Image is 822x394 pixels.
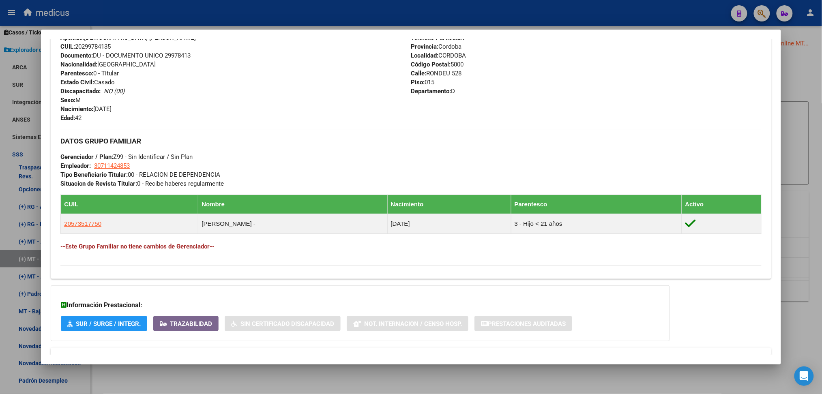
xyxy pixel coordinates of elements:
span: 30711424853 [94,162,130,169]
span: SUR / SURGE / INTEGR. [76,320,141,328]
strong: Provincia: [411,43,438,50]
i: NO (00) [104,88,124,95]
span: 00 - RELACION DE DEPENDENCIA [60,171,220,178]
span: 0 - Recibe haberes regularmente [60,180,224,187]
span: DU - DOCUMENTO UNICO 29978413 [60,52,191,59]
span: RONDEU 528 [411,70,461,77]
span: Z99 - Sin Identificar / Sin Plan [60,153,193,161]
span: D [411,88,455,95]
th: CUIL [61,195,198,214]
th: Nacimiento [387,195,511,214]
button: Trazabilidad [153,316,219,331]
span: Not. Internacion / Censo Hosp. [364,320,462,328]
strong: Departamento: [411,88,451,95]
span: 0 - Titular [60,70,119,77]
strong: Documento: [60,52,93,59]
span: 20299784135 [60,43,111,50]
button: Sin Certificado Discapacidad [225,316,341,331]
strong: Piso: [411,79,425,86]
strong: Discapacitado: [60,88,101,95]
span: Prestaciones Auditadas [488,320,566,328]
strong: Situacion de Revista Titular: [60,180,137,187]
td: [DATE] [387,214,511,234]
button: Not. Internacion / Censo Hosp. [347,316,468,331]
strong: Gerenciador / Plan: [60,153,113,161]
h4: --Este Grupo Familiar no tiene cambios de Gerenciador-- [60,242,761,251]
strong: Estado Civil: [60,79,94,86]
span: CORDOBA [411,52,466,59]
span: Cordoba [411,43,461,50]
strong: Empleador: [60,162,91,169]
span: [GEOGRAPHIC_DATA] [60,61,156,68]
strong: Calle: [411,70,426,77]
strong: CUIL: [60,43,75,50]
strong: Edad: [60,114,75,122]
span: 015 [411,79,434,86]
h3: DATOS GRUPO FAMILIAR [60,137,761,146]
span: 5000 [411,61,464,68]
mat-expansion-panel-header: Aportes y Contribuciones del Afiliado: 20299784135 [51,348,771,374]
h3: Información Prestacional: [61,300,660,310]
span: [DATE] [60,105,112,113]
td: [PERSON_NAME] - [198,214,387,234]
span: 42 [60,114,82,122]
span: 20573517750 [64,220,101,227]
strong: Tipo Beneficiario Titular: [60,171,128,178]
span: Trazabilidad [170,320,212,328]
strong: Nacionalidad: [60,61,97,68]
th: Parentesco [511,195,682,214]
strong: Código Postal: [411,61,451,68]
button: SUR / SURGE / INTEGR. [61,316,147,331]
span: Casado [60,79,115,86]
span: M [60,96,81,104]
th: Nombre [198,195,387,214]
strong: Nacimiento: [60,105,93,113]
button: Prestaciones Auditadas [474,316,572,331]
th: Activo [682,195,761,214]
strong: Sexo: [60,96,75,104]
span: Sin Certificado Discapacidad [240,320,334,328]
strong: Parentesco: [60,70,93,77]
div: Open Intercom Messenger [794,366,814,386]
strong: Localidad: [411,52,438,59]
td: 3 - Hijo < 21 años [511,214,682,234]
